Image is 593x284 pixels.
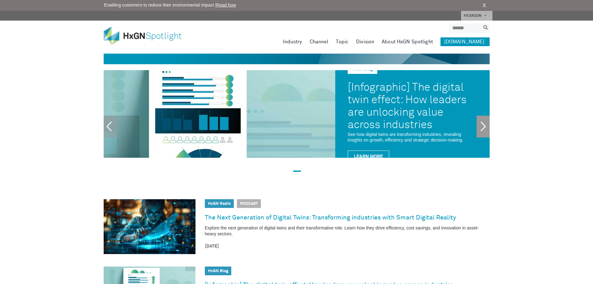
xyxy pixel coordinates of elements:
[104,70,335,158] img: [Infographic] The digital twin effect: How leaders are unlocking value across industries
[104,2,236,8] span: Enabling customers to reduce their environmental impact |
[205,225,490,237] p: Explore the next generation of digital twins and their transformative role. Learn how they drive ...
[348,151,389,162] a: Learn More
[283,37,302,46] a: Industry
[348,77,477,132] a: [Infographic] The digital twin effect: How leaders are unlocking value across industries
[104,116,117,137] a: Previous
[104,27,191,45] img: HxGN Spotlight
[205,243,490,250] time: [DATE]
[336,37,349,46] a: Topic
[205,213,456,223] a: The Next Generation of Digital Twins: Transforming industries with Smart Digital Reality
[461,11,492,21] a: HEXAGON
[477,116,490,137] a: Next
[356,37,374,46] a: Division
[348,132,477,143] p: See how digital twins are transforming industries, revealing insights on growth, efficiency and s...
[208,202,231,206] a: HxGN Radio
[310,37,329,46] a: Channel
[104,199,195,254] img: The Next Generation of Digital Twins: Transforming industries with Smart Digital Reality
[382,37,433,46] a: About HxGN Spotlight
[482,2,486,9] a: X
[440,37,490,46] a: [DOMAIN_NAME]
[237,199,261,208] span: Podcast
[216,2,236,7] a: Read how
[208,269,228,273] a: HxGN Blog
